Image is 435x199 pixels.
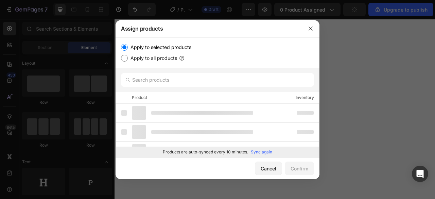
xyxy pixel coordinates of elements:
label: Apply to all products [128,54,177,62]
button: Confirm [285,162,314,175]
div: Inventory [296,94,314,101]
p: Sync again [251,149,272,155]
div: Open Intercom Messenger [412,166,428,182]
p: Products are auto-synced every 10 minutes. [163,149,248,155]
button: Cancel [255,162,282,175]
label: Apply to selected products [128,43,191,51]
div: Confirm [291,165,308,172]
div: Cancel [261,165,276,172]
div: /> [116,38,319,157]
div: Assign products [116,20,302,37]
input: Search products [121,73,314,87]
div: Product [132,94,147,101]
